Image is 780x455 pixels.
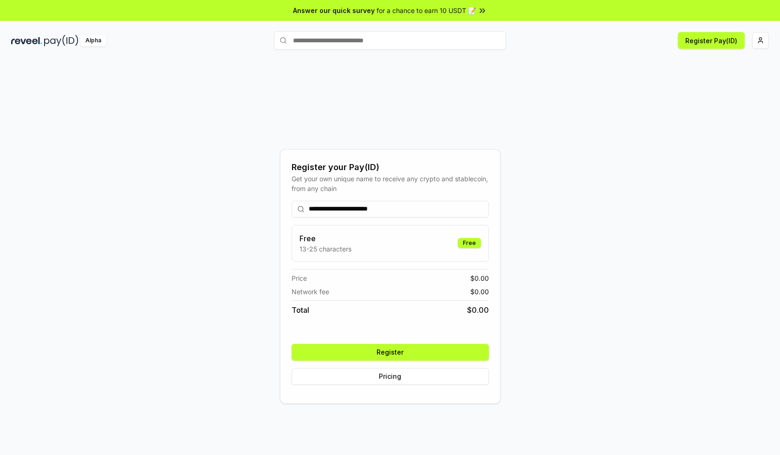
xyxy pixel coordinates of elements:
span: Total [292,304,309,316]
p: 13-25 characters [299,244,351,254]
span: Answer our quick survey [293,6,375,15]
span: $ 0.00 [470,287,489,297]
div: Free [458,238,481,248]
button: Register [292,344,489,361]
span: for a chance to earn 10 USDT 📝 [377,6,476,15]
div: Get your own unique name to receive any crypto and stablecoin, from any chain [292,174,489,193]
span: $ 0.00 [467,304,489,316]
h3: Free [299,233,351,244]
span: Price [292,273,307,283]
img: reveel_dark [11,35,42,46]
span: Network fee [292,287,329,297]
div: Register your Pay(ID) [292,161,489,174]
img: pay_id [44,35,78,46]
span: $ 0.00 [470,273,489,283]
button: Pricing [292,368,489,385]
div: Alpha [80,35,106,46]
button: Register Pay(ID) [678,32,745,49]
